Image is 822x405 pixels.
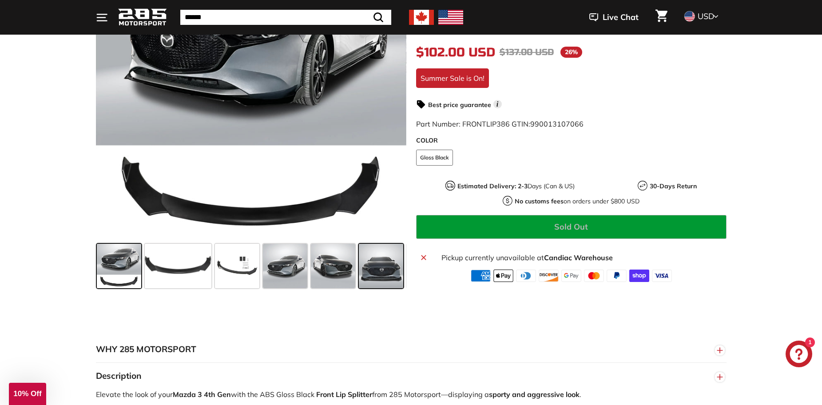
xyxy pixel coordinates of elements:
[13,389,41,398] span: 10% Off
[416,45,495,60] span: $102.00 USD
[554,222,588,232] span: Sold Out
[539,270,559,282] img: discover
[180,10,391,25] input: Search
[629,270,649,282] img: shopify_pay
[544,253,613,262] strong: Candiac Warehouse
[457,182,575,191] p: Days (Can & US)
[416,68,489,88] div: Summer Sale is On!
[783,341,815,369] inbox-online-store-chat: Shopify online store chat
[441,252,721,263] p: Pickup currently unavailable at
[530,119,584,128] span: 990013107066
[607,270,627,282] img: paypal
[457,182,528,190] strong: Estimated Delivery: 2-3
[578,6,650,28] button: Live Chat
[493,270,513,282] img: apple_pay
[650,182,697,190] strong: 30-Days Return
[316,390,372,399] strong: Front Lip Splitter
[416,119,584,128] span: Part Number: FRONTLIP386 GTIN:
[416,9,727,36] h1: Front Lip Splitter - [DATE]-[DATE] Mazda 3 4th Gen Sedan
[515,197,639,206] p: on orders under $800 USD
[650,2,673,32] a: Cart
[560,47,582,58] span: 26%
[471,270,491,282] img: american_express
[652,270,672,282] img: visa
[561,270,581,282] img: google_pay
[96,363,727,389] button: Description
[96,336,727,363] button: WHY 285 MOTORSPORT
[500,47,554,58] span: $137.00 USD
[428,101,491,109] strong: Best price guarantee
[516,270,536,282] img: diners_club
[9,383,46,405] div: 10% Off
[416,136,727,145] label: COLOR
[118,7,167,28] img: Logo_285_Motorsport_areodynamics_components
[489,390,580,399] strong: sporty and aggressive look
[698,11,714,21] span: USD
[515,197,564,205] strong: No customs fees
[493,100,502,108] span: i
[173,390,231,399] strong: Mazda 3 4th Gen
[603,12,639,23] span: Live Chat
[416,215,727,239] button: Sold Out
[584,270,604,282] img: master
